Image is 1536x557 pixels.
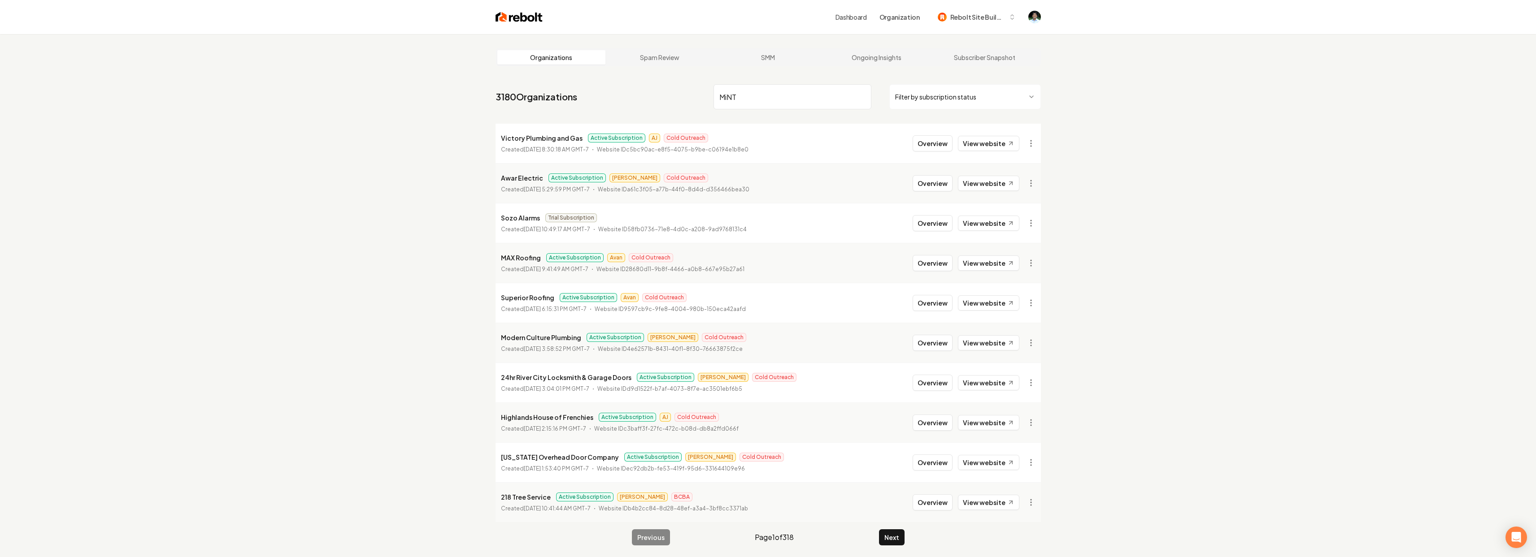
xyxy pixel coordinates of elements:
[702,333,746,342] span: Cold Outreach
[598,185,749,194] p: Website ID a61c3f05-a77b-44f0-8d4d-d356466bea30
[524,226,590,233] time: [DATE] 10:49:17 AM GMT-7
[607,253,625,262] span: Avan
[599,413,656,422] span: Active Subscription
[1028,11,1041,23] img: Arwin Rahmatpanah
[597,145,748,154] p: Website ID c5bc90ac-e8f5-4075-b9be-c06194e1b8e0
[714,50,822,65] a: SMM
[958,216,1019,231] a: View website
[548,173,606,182] span: Active Subscription
[822,50,931,65] a: Ongoing Insights
[501,252,541,263] p: MAX Roofing
[938,13,947,22] img: Rebolt Site Builder
[560,293,617,302] span: Active Subscription
[913,135,953,151] button: Overview
[660,413,671,422] span: AJ
[931,50,1039,65] a: Subscriber Snapshot
[913,335,953,351] button: Overview
[599,504,748,513] p: Website ID b4b2cc84-8d28-48ef-a3a4-3bf8cc3371ab
[524,465,589,472] time: [DATE] 1:53:40 PM GMT-7
[617,492,668,501] span: [PERSON_NAME]
[648,333,698,342] span: [PERSON_NAME]
[740,453,784,462] span: Cold Outreach
[698,373,748,382] span: [PERSON_NAME]
[958,255,1019,271] a: View website
[501,384,589,393] p: Created
[913,215,953,231] button: Overview
[524,345,590,352] time: [DATE] 3:58:52 PM GMT-7
[685,453,736,462] span: [PERSON_NAME]
[879,529,905,545] button: Next
[958,415,1019,430] a: View website
[524,306,587,312] time: [DATE] 6:15:31 PM GMT-7
[545,213,597,222] span: Trial Subscription
[958,176,1019,191] a: View website
[958,455,1019,470] a: View website
[1506,527,1527,548] div: Open Intercom Messenger
[874,9,925,25] button: Organization
[501,332,581,343] p: Modern Culture Plumbing
[501,145,589,154] p: Created
[588,134,645,142] span: Active Subscription
[524,505,591,512] time: [DATE] 10:41:44 AM GMT-7
[913,255,953,271] button: Overview
[501,345,590,354] p: Created
[587,333,644,342] span: Active Subscription
[950,13,1005,22] span: Rebolt Site Builder
[597,384,742,393] p: Website ID d9d1522f-b7af-4073-8f7e-ac3501ebf6b5
[664,173,708,182] span: Cold Outreach
[501,424,586,433] p: Created
[524,385,589,392] time: [DATE] 3:04:01 PM GMT-7
[629,253,673,262] span: Cold Outreach
[501,492,551,502] p: 218 Tree Service
[546,253,604,262] span: Active Subscription
[674,413,719,422] span: Cold Outreach
[913,415,953,431] button: Overview
[605,50,714,65] a: Spam Review
[501,292,554,303] p: Superior Roofing
[1028,11,1041,23] button: Open user button
[597,464,745,473] p: Website ID ec92db2b-fe53-419f-95d6-331644109e96
[595,305,746,314] p: Website ID 9597cb9c-9fe8-4004-980b-150eca42aafd
[524,266,588,272] time: [DATE] 9:41:49 AM GMT-7
[501,412,593,423] p: Highlands House of Frenchies
[913,375,953,391] button: Overview
[496,91,577,103] a: 3180Organizations
[835,13,867,22] a: Dashboard
[501,464,589,473] p: Created
[637,373,694,382] span: Active Subscription
[501,133,583,143] p: Victory Plumbing and Gas
[501,372,631,383] p: 24hr River City Locksmith & Garage Doors
[501,265,588,274] p: Created
[752,373,796,382] span: Cold Outreach
[913,295,953,311] button: Overview
[649,134,660,142] span: AJ
[501,185,590,194] p: Created
[755,532,794,543] span: Page 1 of 318
[501,173,543,183] p: Awar Electric
[624,453,682,462] span: Active Subscription
[596,265,744,274] p: Website ID 28680d11-9b8f-4466-a0b8-667e95b27a61
[501,212,540,223] p: Sozo Alarms
[913,175,953,191] button: Overview
[501,452,619,462] p: [US_STATE] Overhead Door Company
[501,305,587,314] p: Created
[714,84,871,109] input: Search by name or ID
[621,293,639,302] span: Avan
[524,425,586,432] time: [DATE] 2:15:16 PM GMT-7
[671,492,692,501] span: BCBA
[501,504,591,513] p: Created
[556,492,614,501] span: Active Subscription
[958,136,1019,151] a: View website
[958,495,1019,510] a: View website
[501,225,590,234] p: Created
[524,186,590,193] time: [DATE] 5:29:59 PM GMT-7
[958,335,1019,350] a: View website
[958,375,1019,390] a: View website
[598,225,747,234] p: Website ID 58fb0736-71e8-4d0c-a208-9ad9768131c4
[958,295,1019,311] a: View website
[642,293,687,302] span: Cold Outreach
[664,134,708,142] span: Cold Outreach
[598,345,743,354] p: Website ID 4e62571b-8431-40f1-8f30-76663875f2ce
[913,454,953,471] button: Overview
[913,494,953,510] button: Overview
